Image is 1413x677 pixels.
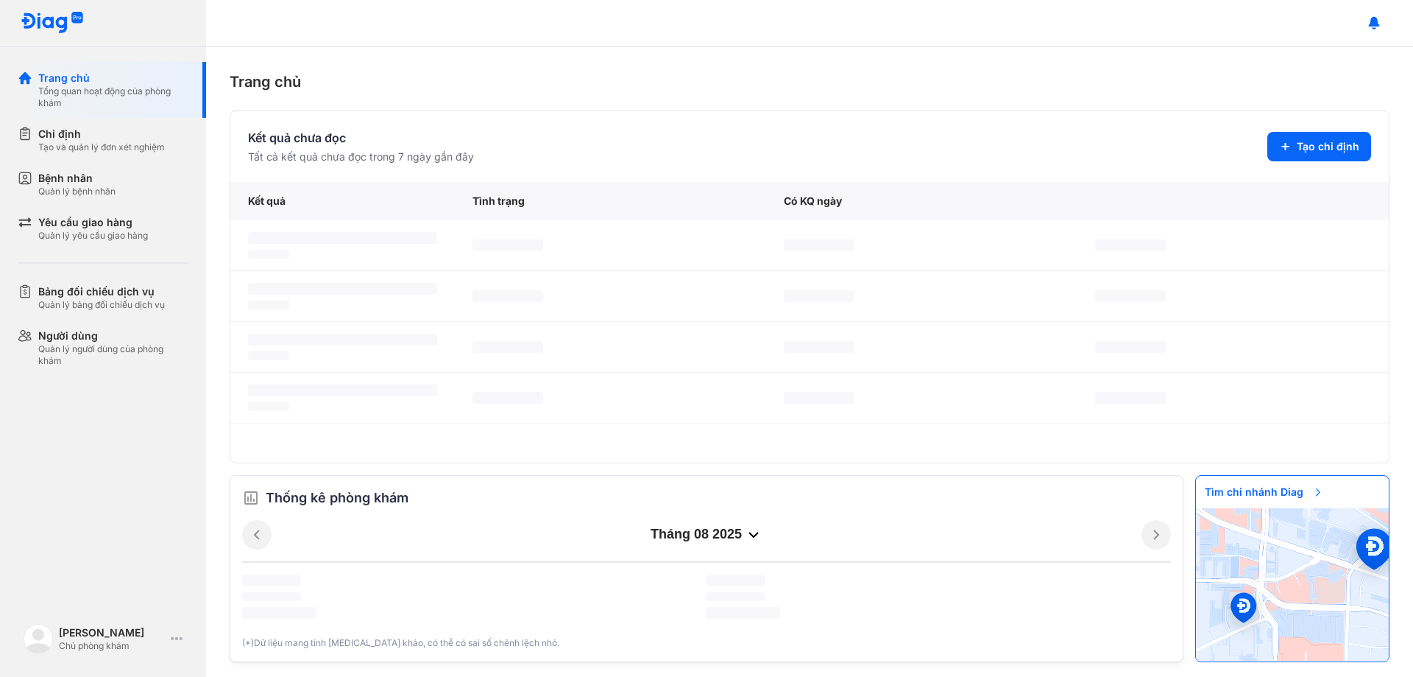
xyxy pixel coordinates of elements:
[59,640,165,652] div: Chủ phòng khám
[706,575,765,586] span: ‌
[248,283,437,295] span: ‌
[248,334,437,345] span: ‌
[38,299,165,311] div: Quản lý bảng đối chiếu dịch vụ
[1095,392,1166,404] span: ‌
[248,385,437,396] span: ‌
[248,301,289,309] span: ‌
[472,239,543,251] span: ‌
[784,239,854,251] span: ‌
[242,592,301,601] span: ‌
[784,290,854,302] span: ‌
[38,71,188,85] div: Trang chủ
[248,250,289,259] span: ‌
[38,186,116,197] div: Quản lý bệnh nhân
[38,171,116,186] div: Bệnh nhân
[272,526,1141,544] div: tháng 08 2025
[242,575,301,586] span: ‌
[248,351,289,360] span: ‌
[38,343,188,367] div: Quản lý người dùng của phòng khám
[38,85,188,109] div: Tổng quan hoạt động của phòng khám
[784,392,854,404] span: ‌
[242,636,1171,650] div: (*)Dữ liệu mang tính [MEDICAL_DATA] khảo, có thể có sai số chênh lệch nhỏ.
[784,341,854,353] span: ‌
[1095,290,1166,302] span: ‌
[242,489,260,507] img: order.5a6da16c.svg
[230,182,455,220] div: Kết quả
[248,402,289,411] span: ‌
[248,129,474,147] div: Kết quả chưa đọc
[38,141,165,153] div: Tạo và quản lý đơn xét nghiệm
[24,624,53,653] img: logo
[1196,476,1333,508] span: Tìm chi nhánh Diag
[472,392,543,404] span: ‌
[248,150,474,164] div: Tất cả kết quả chưa đọc trong 7 ngày gần đây
[472,290,543,302] span: ‌
[38,284,165,299] div: Bảng đối chiếu dịch vụ
[248,232,437,244] span: ‌
[38,329,188,343] div: Người dùng
[59,625,165,640] div: [PERSON_NAME]
[38,215,148,230] div: Yêu cầu giao hàng
[706,592,765,601] span: ‌
[266,488,408,508] span: Thống kê phòng khám
[1095,239,1166,251] span: ‌
[38,230,148,242] div: Quản lý yêu cầu giao hàng
[230,71,1389,93] div: Trang chủ
[1267,132,1371,161] button: Tạo chỉ định
[706,607,780,619] span: ‌
[766,182,1077,220] div: Có KQ ngày
[1297,139,1359,154] span: Tạo chỉ định
[38,127,165,141] div: Chỉ định
[242,607,316,619] span: ‌
[21,12,84,35] img: logo
[472,341,543,353] span: ‌
[1095,341,1166,353] span: ‌
[455,182,766,220] div: Tình trạng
